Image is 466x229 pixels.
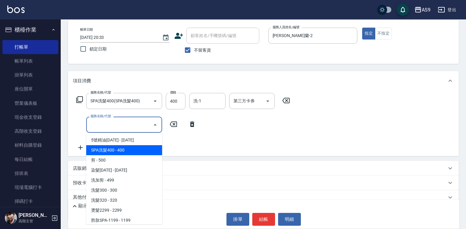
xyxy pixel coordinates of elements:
div: 預收卡販賣 [68,176,459,190]
button: 掛單 [226,213,249,226]
button: Choose date, selected date is 2025-09-08 [158,30,173,45]
button: Open [150,96,160,106]
span: 洗髮320 - 320 [86,195,162,205]
button: 櫃檯作業 [2,22,58,38]
button: 不指定 [375,28,392,39]
label: 帳單日期 [80,27,93,32]
span: 不留客資 [194,47,211,53]
a: 營業儀表板 [2,96,58,110]
a: 現金收支登錄 [2,110,58,124]
p: 顯示業績明細 [78,203,106,209]
p: 高階主管 [19,218,49,224]
label: 服務名稱/代號 [90,90,111,95]
div: 店販銷售 [68,161,459,176]
label: 價格 [170,90,176,95]
a: 排班表 [2,166,58,180]
p: 店販銷售 [73,165,91,172]
a: 每日結帳 [2,152,58,166]
a: 現場電腦打卡 [2,180,58,194]
button: Open [263,96,273,106]
span: 洗髮300 - 300 [86,185,162,195]
h5: [PERSON_NAME] [19,212,49,218]
button: 登出 [435,4,459,15]
div: 其他付款方式 [68,190,459,205]
span: 染髮[DATE] - [DATE] [86,165,162,175]
span: 燙髮2299 - 2299 [86,205,162,215]
a: 座位開單 [2,82,58,96]
a: 掛單列表 [2,68,58,82]
a: 帳單列表 [2,54,58,68]
a: 高階收支登錄 [2,124,58,138]
div: 項目消費 [68,71,459,91]
span: 剪 - 500 [86,155,162,165]
a: 材料自購登錄 [2,138,58,152]
p: 項目消費 [73,78,91,84]
label: 服務名稱/代號 [90,114,111,118]
button: 結帳 [252,213,275,226]
p: 其他付款方式 [73,194,103,201]
span: 胜肽SPA-1199 - 1199 [86,215,162,225]
button: AS9 [412,4,433,16]
button: 指定 [362,28,375,39]
label: 服務人員姓名/編號 [273,25,299,29]
img: Logo [7,5,25,13]
button: 明細 [278,213,301,226]
img: Person [5,212,17,224]
button: Close [150,120,160,130]
span: 鎖定日期 [90,46,107,52]
a: 打帳單 [2,40,58,54]
span: 洗加剪 - 499 [86,175,162,185]
button: save [397,4,409,16]
span: 5號精油[DATE] - [DATE] [86,135,162,145]
p: 預收卡販賣 [73,180,96,186]
span: SPA洗髮400 - 400 [86,145,162,155]
a: 掃碼打卡 [2,194,58,208]
div: AS9 [422,6,430,14]
input: YYYY/MM/DD hh:mm [80,32,156,43]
